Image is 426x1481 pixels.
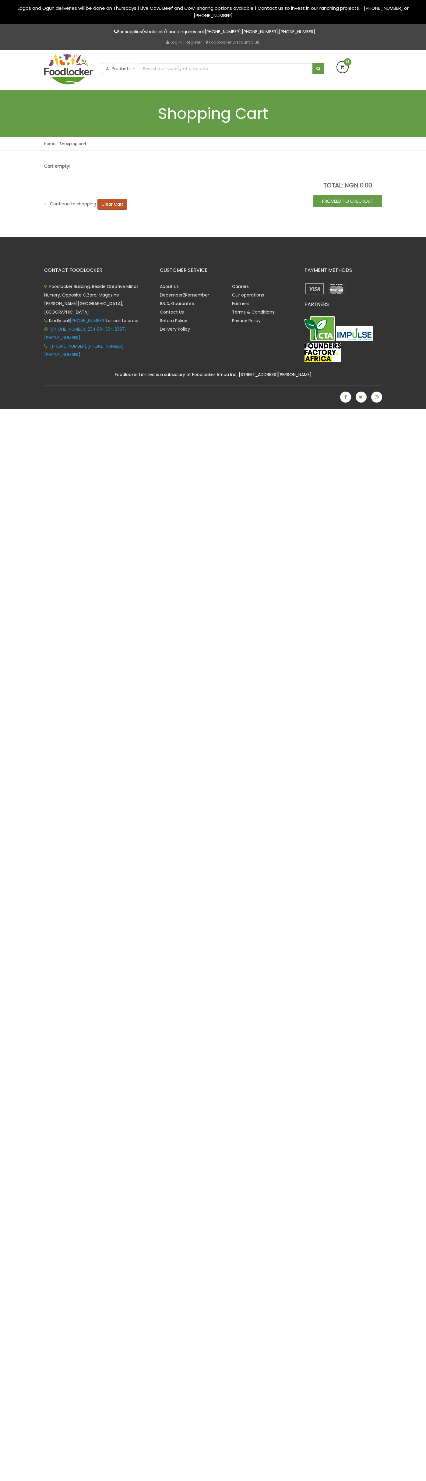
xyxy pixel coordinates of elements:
a: Log in [166,39,182,45]
a: Privacy Policy [232,318,261,324]
h3: PAYMENT METHODS [305,268,382,273]
a: Contact Us [160,309,184,315]
span: | [203,39,204,45]
a: [PHONE_NUMBER] [50,343,86,349]
button: All Products [102,63,139,74]
img: FFA [305,343,341,362]
a: [PHONE_NUMBER] [51,326,87,332]
img: Impulse [336,326,373,341]
a: Careers [232,283,249,289]
a: Delivery Policy [160,326,190,332]
a: Clear Cart [97,199,127,210]
a: [PHONE_NUMBER] [205,29,241,35]
a: 100% Guarantee [160,300,194,307]
h3: CUSTOMER SERVICE [160,268,295,273]
span: Continue to shopping [50,201,96,207]
a: [PHONE_NUMBER] [70,318,106,324]
img: payment [326,282,347,296]
a: [PHONE_NUMBER] [87,343,124,349]
a: [PHONE_NUMBER] [44,352,80,358]
div: Foodlocker Limited is a subsidiary of Foodlocker Africa Inc, [STREET_ADDRESS][PERSON_NAME] [40,371,387,378]
span: | [183,39,184,45]
a: December2Remember [160,292,209,298]
span: Foodlocker Building, Beside Creative Minds Nursery, Opposite C.Zard, Magazine [PERSON_NAME][GEOGR... [44,283,139,315]
span: , , [44,326,126,341]
a: [PHONE_NUMBER] [242,29,278,35]
a: Continue to shopping [44,201,97,207]
p: TOTAL: NGN 0.00 [313,182,382,189]
h1: Shopping Cart [44,105,382,122]
a: Farmers [232,300,249,307]
span: Kindly call for call to order [44,318,139,324]
h3: PARTNERS [305,302,382,307]
img: payment [305,282,325,296]
img: FoodLocker [44,53,93,84]
img: CTA [305,316,335,341]
span: , , [44,343,125,358]
a: [PHONE_NUMBER] [44,335,80,341]
a: Return Policy [160,318,187,324]
a: About Us [160,283,179,289]
a: Our operations [232,292,264,298]
span: Lagos and Ogun deliveries will be done on Thursdays | Live Cow, Beef and Cow-sharing options avai... [18,5,409,19]
input: Search our variety of products [139,63,312,74]
a: PROCEED TO CHECKOUT [313,195,382,207]
a: Home [44,141,55,146]
a: Foodlocker Discount Club [206,39,260,45]
span: 0 [344,58,351,66]
h3: CONTACT FOODLOCKER [44,268,151,273]
a: Terms & Conditions [232,309,274,315]
strong: Cart empty! [44,163,70,169]
a: 234 814 364 2387 [88,326,125,332]
p: For supplies(wholesale) and enquires call , , [44,28,382,35]
a: Register [185,39,202,45]
a: [PHONE_NUMBER] [279,29,315,35]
